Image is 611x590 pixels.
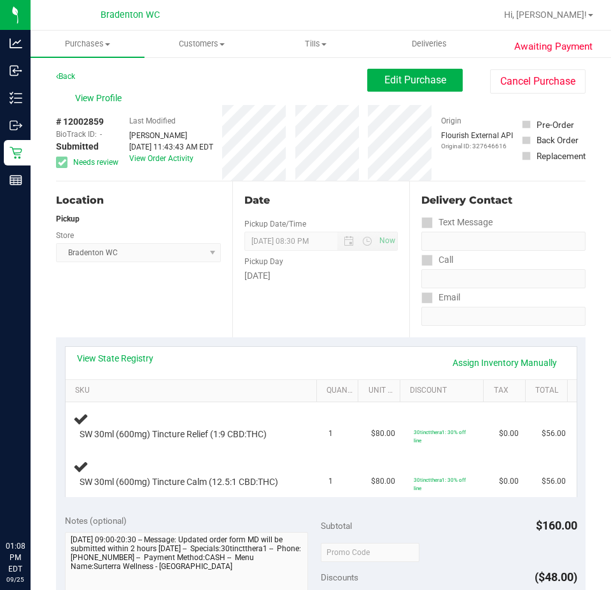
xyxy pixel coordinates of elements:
span: Tills [259,38,372,50]
label: Origin [441,115,461,127]
a: Customers [144,31,258,57]
a: Total [535,386,562,396]
a: Tax [494,386,521,396]
div: Delivery Contact [421,193,586,208]
button: Edit Purchase [367,69,463,92]
span: Needs review [73,157,118,168]
a: SKU [75,386,311,396]
p: 09/25 [6,575,25,584]
span: $56.00 [542,428,566,440]
inline-svg: Analytics [10,37,22,50]
a: Purchases [31,31,144,57]
span: $56.00 [542,475,566,488]
span: ($48.00) [535,570,577,584]
span: SW 30ml (600mg) Tincture Calm (12.5:1 CBD:THC) [80,476,278,488]
span: 30tinctthera1: 30% off line [414,429,466,444]
p: Original ID: 327646616 [441,141,513,151]
span: 1 [328,475,333,488]
span: $0.00 [499,428,519,440]
span: View Profile [75,92,126,105]
span: # 12002859 [56,115,104,129]
label: Call [421,251,453,269]
iframe: Resource center [13,488,51,526]
span: Subtotal [321,521,352,531]
span: $80.00 [371,428,395,440]
inline-svg: Inbound [10,64,22,77]
inline-svg: Reports [10,174,22,186]
inline-svg: Outbound [10,119,22,132]
span: Notes (optional) [65,516,127,526]
a: Back [56,72,75,81]
label: Last Modified [129,115,176,127]
div: Location [56,193,221,208]
span: 30tinctthera1: 30% off line [414,477,466,491]
span: Deliveries [395,38,464,50]
span: $160.00 [536,519,577,532]
inline-svg: Retail [10,146,22,159]
button: Cancel Purchase [490,69,586,94]
a: Quantity [327,386,353,396]
div: Date [244,193,397,208]
a: Unit Price [369,386,395,396]
input: Format: (999) 999-9999 [421,269,586,288]
span: Edit Purchase [384,74,446,86]
span: - [100,129,102,140]
p: 01:08 PM EDT [6,540,25,575]
input: Format: (999) 999-9999 [421,232,586,251]
span: Submitted [56,140,99,153]
input: Promo Code [321,543,419,562]
span: Awaiting Payment [514,39,593,54]
inline-svg: Inventory [10,92,22,104]
label: Store [56,230,74,241]
span: $80.00 [371,475,395,488]
label: Email [421,288,460,307]
a: Deliveries [372,31,486,57]
span: 1 [328,428,333,440]
span: Hi, [PERSON_NAME]! [504,10,587,20]
a: View State Registry [77,352,153,365]
a: View Order Activity [129,154,193,163]
span: Purchases [31,38,144,50]
div: Back Order [537,134,579,146]
a: Tills [258,31,372,57]
a: Discount [410,386,479,396]
div: [DATE] [244,269,397,283]
div: Replacement [537,150,586,162]
span: Bradenton WC [101,10,160,20]
span: BioTrack ID: [56,129,97,140]
label: Pickup Date/Time [244,218,306,230]
div: Flourish External API [441,130,513,151]
label: Text Message [421,213,493,232]
label: Pickup Day [244,256,283,267]
a: Assign Inventory Manually [444,352,565,374]
div: [PERSON_NAME] [129,130,213,141]
span: Customers [145,38,258,50]
span: $0.00 [499,475,519,488]
div: Pre-Order [537,118,574,131]
span: Discounts [321,566,358,589]
div: [DATE] 11:43:43 AM EDT [129,141,213,153]
strong: Pickup [56,214,80,223]
span: SW 30ml (600mg) Tincture Relief (1:9 CBD:THC) [80,428,267,440]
